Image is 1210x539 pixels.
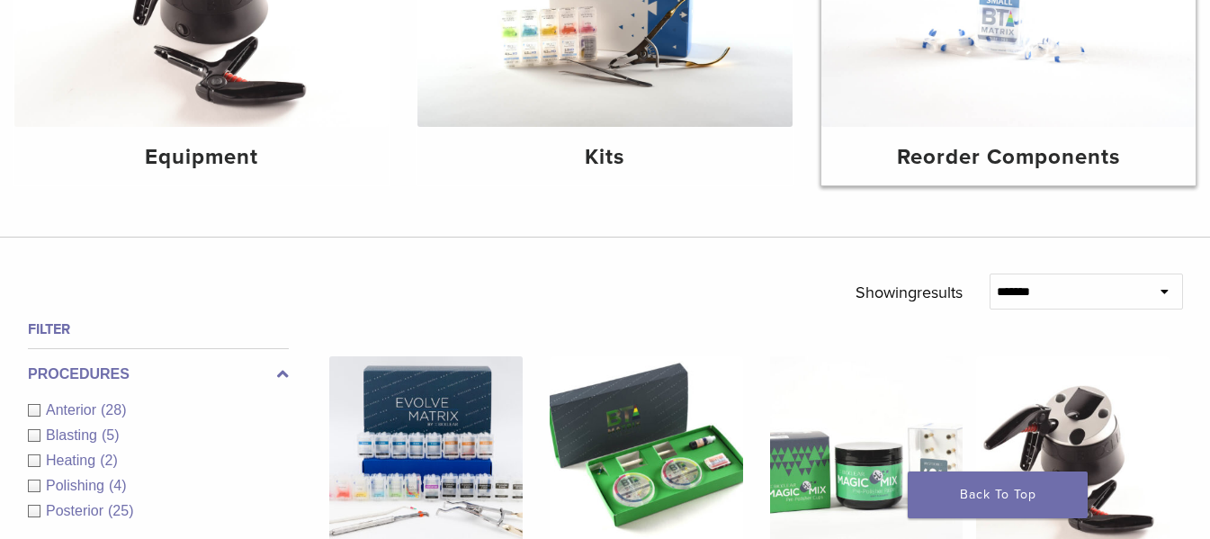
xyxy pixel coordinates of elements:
a: Back To Top [908,472,1088,518]
span: Posterior [46,503,108,518]
span: (28) [101,402,126,418]
span: (4) [109,478,127,493]
span: (5) [102,427,120,443]
span: (25) [108,503,133,518]
span: Polishing [46,478,109,493]
span: Heating [46,453,100,468]
p: Showing results [856,274,963,311]
span: Anterior [46,402,101,418]
h4: Equipment [29,141,374,174]
label: Procedures [28,364,289,385]
h4: Reorder Components [836,141,1181,174]
span: Blasting [46,427,102,443]
h4: Filter [28,319,289,340]
h4: Kits [432,141,777,174]
span: (2) [100,453,118,468]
